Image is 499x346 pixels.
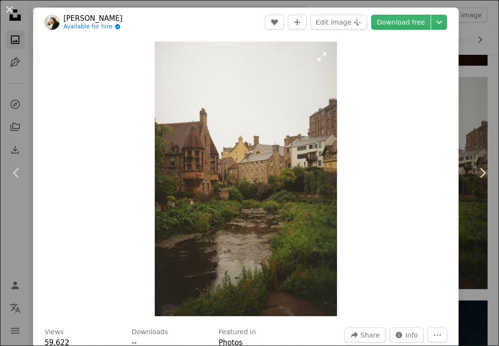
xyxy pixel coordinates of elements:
[63,23,123,31] a: Available for hire
[155,42,337,316] button: Zoom in on this image
[132,328,168,337] h3: Downloads
[219,328,256,337] h3: Featured in
[311,15,367,30] button: Edit image
[406,328,419,342] span: Info
[371,15,431,30] a: Download free
[390,328,424,343] button: Stats about this image
[155,42,337,316] img: River flowing past old buildings and lush greenery
[63,14,123,23] a: [PERSON_NAME]
[431,15,447,30] button: Choose download size
[428,328,447,343] button: More Actions
[45,15,60,30] img: Go to Marius Spita's profile
[288,15,307,30] button: Add to Collection
[265,15,284,30] button: Like
[45,328,64,337] h3: Views
[361,328,380,342] span: Share
[345,328,385,343] button: Share this image
[466,128,499,218] a: Next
